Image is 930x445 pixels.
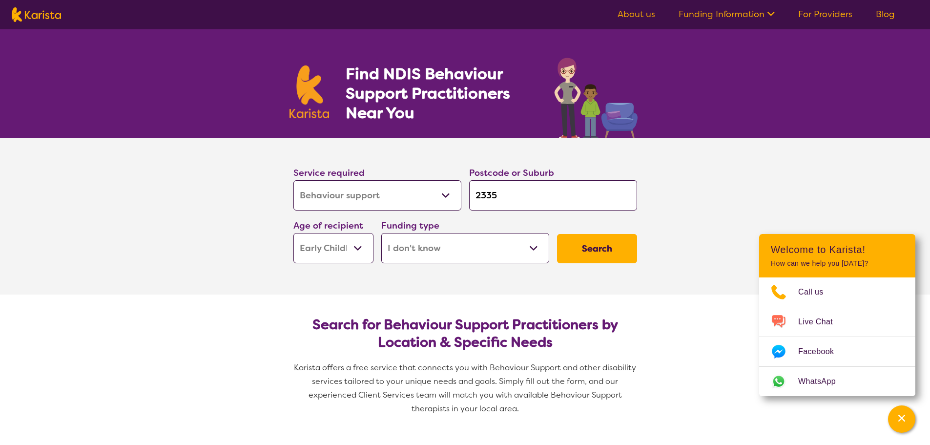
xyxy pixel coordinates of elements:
div: Channel Menu [759,234,915,396]
p: Karista offers a free service that connects you with Behaviour Support and other disability servi... [289,361,641,416]
button: Search [557,234,637,263]
h2: Search for Behaviour Support Practitioners by Location & Specific Needs [301,316,629,351]
a: Blog [876,8,895,20]
span: Call us [798,285,835,299]
label: Postcode or Suburb [469,167,554,179]
button: Channel Menu [888,405,915,433]
label: Service required [293,167,365,179]
span: Live Chat [798,315,845,329]
ul: Choose channel [759,277,915,396]
span: WhatsApp [798,374,847,389]
img: behaviour-support [552,53,641,138]
input: Type [469,180,637,211]
label: Funding type [381,220,439,232]
a: For Providers [798,8,852,20]
label: Age of recipient [293,220,363,232]
span: Facebook [798,344,846,359]
p: How can we help you [DATE]? [771,259,904,268]
img: Karista logo [289,65,330,118]
a: Web link opens in a new tab. [759,367,915,396]
h2: Welcome to Karista! [771,244,904,255]
h1: Find NDIS Behaviour Support Practitioners Near You [346,64,535,123]
a: About us [618,8,655,20]
a: Funding Information [679,8,775,20]
img: Karista logo [12,7,61,22]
